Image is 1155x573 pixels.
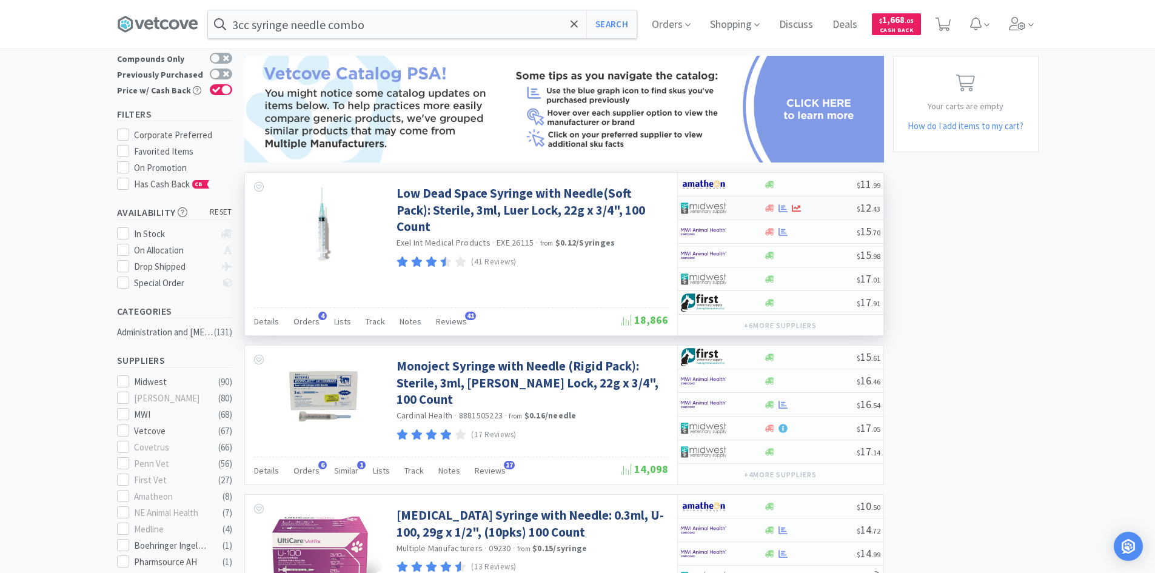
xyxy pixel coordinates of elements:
div: Midwest [134,375,209,389]
span: from [517,545,531,553]
div: ( 66 ) [218,440,232,455]
span: Notes [400,316,421,327]
div: On Promotion [134,161,232,175]
p: Your carts are empty [894,99,1038,113]
img: 4dd14cff54a648ac9e977f0c5da9bc2e_5.png [681,443,726,461]
span: . 01 [871,275,880,284]
p: (17 Reviews) [471,429,517,441]
span: . 14 [871,448,880,457]
div: Special Order [134,276,215,290]
span: $ [857,204,860,213]
span: 1,668 [879,14,914,25]
span: 17 [857,444,880,458]
span: 15 [857,248,880,262]
div: NE Animal Health [134,506,209,520]
div: ( 90 ) [218,375,232,389]
div: In Stock [134,227,215,241]
span: · [535,237,538,248]
span: $ [857,354,860,363]
span: $ [857,275,860,284]
span: · [484,543,487,554]
img: 3331a67d23dc422aa21b1ec98afbf632_11.png [681,497,726,515]
span: 1 [357,461,366,469]
a: Multiple Manufacturers [397,543,483,554]
span: Orders [293,316,320,327]
h5: Suppliers [117,354,232,367]
span: Notes [438,465,460,476]
span: 8881505223 [459,410,503,421]
h5: Filters [117,107,232,121]
img: f6b2451649754179b5b4e0c70c3f7cb0_2.png [681,223,726,241]
img: f6b2451649754179b5b4e0c70c3f7cb0_2.png [681,372,726,390]
div: Medline [134,522,209,537]
img: 67d67680309e4a0bb49a5ff0391dcc42_6.png [681,293,726,312]
span: . 72 [871,526,880,535]
div: Pharmsource AH [134,555,209,569]
span: 17 [857,272,880,286]
span: . 61 [871,354,880,363]
span: · [504,410,507,421]
span: · [513,543,515,554]
div: Penn Vet [134,457,209,471]
div: First Vet [134,473,209,488]
img: dc290bbcfc3e4fb3bc364ba88c9e4366_111898.jpeg [315,185,332,264]
img: f6b2451649754179b5b4e0c70c3f7cb0_2.png [681,521,726,539]
div: ( 7 ) [223,506,232,520]
span: . 05 [871,424,880,434]
span: from [540,239,554,247]
span: Similar [334,465,358,476]
span: 16 [857,374,880,387]
span: $ [857,299,860,308]
div: Favorited Items [134,144,232,159]
div: ( 27 ) [218,473,232,488]
span: $ [857,424,860,434]
div: ( 8 ) [223,489,232,504]
div: ( 68 ) [218,407,232,422]
span: Has Cash Back [134,178,210,190]
h5: Availability [117,206,232,219]
span: Track [404,465,424,476]
span: Lists [334,316,351,327]
div: ( 1 ) [223,555,232,569]
div: Price w/ Cash Back [117,84,204,95]
span: Lists [373,465,390,476]
span: Reviews [475,465,506,476]
img: 08edbb005b234df882a22db34cb3bd36.png [244,56,884,163]
span: $ [857,401,860,410]
a: Cardinal Health [397,410,453,421]
strong: $0.12 / Syringes [555,237,615,248]
input: Search by item, sku, manufacturer, ingredient, size... [208,10,637,38]
span: $ [857,526,860,535]
span: Reviews [436,316,467,327]
a: [MEDICAL_DATA] Syringe with Needle: 0.3ml, U-100, 29g x 1/2", (10pks) 100 Count [397,507,665,540]
p: (41 Reviews) [471,256,517,269]
h5: Categories [117,304,232,318]
div: Compounds Only [117,53,204,63]
img: 67d67680309e4a0bb49a5ff0391dcc42_6.png [681,348,726,366]
img: 3331a67d23dc422aa21b1ec98afbf632_11.png [681,175,726,193]
img: f6b2451649754179b5b4e0c70c3f7cb0_2.png [681,395,726,414]
div: ( 4 ) [223,522,232,537]
span: $ [879,17,882,25]
span: 15 [857,224,880,238]
div: Previously Purchased [117,69,204,79]
a: Low Dead Space Syringe with Needle(Soft Pack): Sterile, 3ml, Luer Lock, 22g x 3/4", 100 Count [397,185,665,235]
div: [PERSON_NAME] [134,391,209,406]
span: Details [254,316,279,327]
span: 15 [857,350,880,364]
span: $ [857,550,860,559]
span: 09230 [489,543,511,554]
div: MWI [134,407,209,422]
h5: How do I add items to my cart? [894,119,1038,133]
strong: $0.16 / needle [524,410,577,421]
span: 17 [504,461,515,469]
span: . 50 [871,503,880,512]
button: Search [586,10,637,38]
span: 6 [318,461,327,469]
span: $ [857,503,860,512]
img: 4dd14cff54a648ac9e977f0c5da9bc2e_5.png [681,270,726,288]
span: . 70 [871,228,880,237]
div: ( 1 ) [223,538,232,553]
span: Cash Back [879,27,914,35]
div: Open Intercom Messenger [1114,532,1143,561]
